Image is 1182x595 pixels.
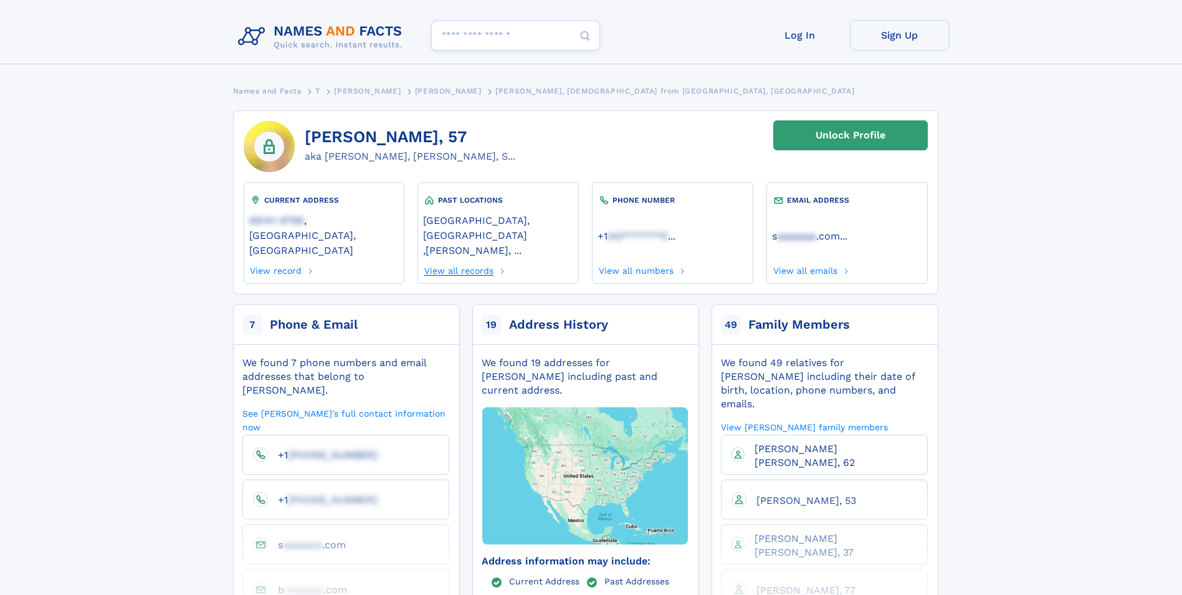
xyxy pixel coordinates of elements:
[746,494,856,506] a: [PERSON_NAME], 53
[249,213,399,256] a: 89141-8798, [GEOGRAPHIC_DATA], [GEOGRAPHIC_DATA]
[773,120,928,150] a: Unlock Profile
[315,83,320,99] a: T
[598,262,674,276] a: View all numbers
[249,262,302,276] a: View record
[288,449,378,461] span: [PHONE_NUMBER]
[460,372,710,579] img: Map with markers on addresses Sheri M Thome
[721,356,928,411] div: We found 49 relatives for [PERSON_NAME] including their date of birth, location, phone numbers, a...
[772,194,922,206] div: EMAIL ADDRESS
[288,494,378,506] span: [PHONE_NUMBER]
[509,576,579,586] a: Current Address
[315,87,320,95] span: T
[721,315,741,335] span: 49
[270,316,358,334] div: Phone & Email
[268,583,347,595] a: baaaaaaa.com
[242,315,262,335] span: 7
[604,576,669,586] a: Past Addresses
[305,128,515,147] h1: [PERSON_NAME], 57
[772,229,840,242] a: saaaaaaa.com
[772,230,922,242] a: ...
[283,539,322,551] span: aaaaaaa
[242,407,449,433] a: See [PERSON_NAME]'s full contact information now
[423,206,573,262] div: ,
[482,356,689,397] div: We found 19 addresses for [PERSON_NAME] including past and current address.
[249,194,399,206] div: CURRENT ADDRESS
[305,149,515,164] div: aka [PERSON_NAME], [PERSON_NAME], S...
[423,213,573,241] a: [GEOGRAPHIC_DATA], [GEOGRAPHIC_DATA]
[334,83,401,99] a: [PERSON_NAME]
[233,83,302,99] a: Names and Facts
[509,316,608,334] div: Address History
[777,230,816,242] span: aaaaaaa
[268,538,346,550] a: saaaaaaa.com
[268,493,378,505] a: +1[PHONE_NUMBER]
[415,87,482,95] span: [PERSON_NAME]
[482,315,502,335] span: 19
[772,262,837,276] a: View all emails
[233,20,412,54] img: Logo Names and Facts
[745,532,917,558] a: [PERSON_NAME] [PERSON_NAME], 37
[423,262,493,276] a: View all records
[750,20,850,51] a: Log In
[495,87,854,95] span: [PERSON_NAME], [DEMOGRAPHIC_DATA] from [GEOGRAPHIC_DATA], [GEOGRAPHIC_DATA]
[598,194,747,206] div: PHONE NUMBER
[415,83,482,99] a: [PERSON_NAME]
[745,442,917,468] a: [PERSON_NAME] [PERSON_NAME], 62
[242,356,449,397] div: We found 7 phone numbers and email addresses that belong to [PERSON_NAME].
[755,443,855,468] span: [PERSON_NAME] [PERSON_NAME], 62
[431,21,600,51] input: search input
[598,230,747,242] a: ...
[748,316,850,334] div: Family Members
[755,533,854,558] span: [PERSON_NAME] [PERSON_NAME], 37
[426,243,522,256] a: [PERSON_NAME], ...
[268,448,378,460] a: +1[PHONE_NUMBER]
[850,20,950,51] a: Sign Up
[482,554,689,568] div: Address information may include:
[249,215,304,226] span: 89141-8798
[721,421,888,433] a: View [PERSON_NAME] family members
[423,194,573,206] div: PAST LOCATIONS
[816,121,885,150] div: Unlock Profile
[756,495,856,506] span: [PERSON_NAME], 53
[334,87,401,95] span: [PERSON_NAME]
[570,21,600,51] button: Search Button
